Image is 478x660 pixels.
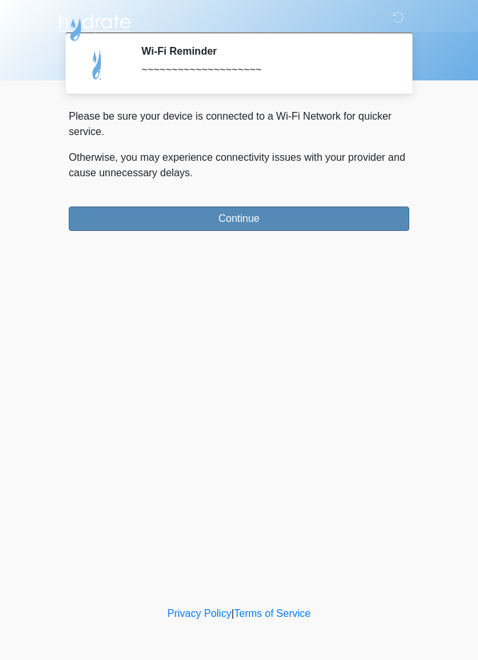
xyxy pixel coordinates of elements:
[78,45,117,84] img: Agent Avatar
[190,167,193,178] span: .
[56,10,133,42] img: Hydrate IV Bar - Scottsdale Logo
[234,608,310,619] a: Terms of Service
[231,608,234,619] a: |
[69,206,409,231] button: Continue
[168,608,232,619] a: Privacy Policy
[69,150,409,181] p: Otherwise, you may experience connectivity issues with your provider and cause unnecessary delays
[69,109,409,140] p: Please be sure your device is connected to a Wi-Fi Network for quicker service.
[141,62,390,78] div: ~~~~~~~~~~~~~~~~~~~~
